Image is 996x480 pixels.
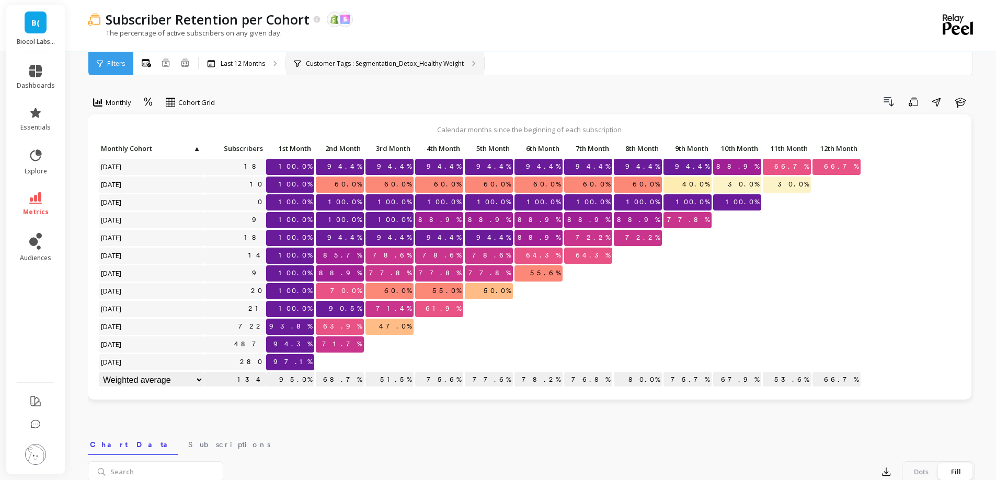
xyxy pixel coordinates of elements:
[415,141,463,156] p: 4th Month
[277,194,314,210] span: 100.0%
[17,81,55,90] span: dashboards
[99,230,124,245] span: [DATE]
[99,177,124,192] span: [DATE]
[277,230,314,245] span: 100.0%
[325,230,364,245] span: 94.4%
[23,208,49,216] span: metrics
[376,212,414,228] span: 100.0%
[88,28,282,38] p: The percentage of active subscribers on any given day.
[416,212,463,228] span: 88.9%
[99,336,124,352] span: [DATE]
[775,177,811,192] span: 30.0%
[564,141,613,157] div: Toggle SortBy
[236,319,266,334] a: 722
[98,141,148,157] div: Toggle SortBy
[517,144,559,153] span: 6th Month
[466,265,513,281] span: 77.8%
[178,98,215,108] span: Cohort Grid
[277,248,314,263] span: 100.0%
[466,212,513,228] span: 88.9%
[475,194,513,210] span: 100.0%
[267,319,314,334] span: 93.8%
[371,248,414,263] span: 78.6%
[266,141,315,157] div: Toggle SortBy
[326,194,364,210] span: 100.0%
[615,212,662,228] span: 88.9%
[98,125,961,134] p: Calendar months since the beginning of each subscription
[271,354,314,370] span: 97.1%
[415,372,463,388] p: 75.6%
[99,354,124,370] span: [DATE]
[315,141,365,157] div: Toggle SortBy
[248,177,266,192] a: 10
[328,283,364,299] span: 70.0%
[514,141,563,156] p: 6th Month
[528,265,563,281] span: 55.6%
[321,319,364,334] span: 63.9%
[464,141,514,157] div: Toggle SortBy
[277,265,314,281] span: 100.0%
[575,194,612,210] span: 100.0%
[277,301,314,317] span: 100.0%
[203,141,253,157] div: Toggle SortBy
[482,283,513,299] span: 50.0%
[330,15,339,24] img: api.shopify.svg
[268,144,311,153] span: 1st Month
[365,141,414,156] p: 3rd Month
[425,159,463,174] span: 94.4%
[107,60,125,68] span: Filters
[724,194,761,210] span: 100.0%
[715,144,758,153] span: 10th Month
[613,141,663,157] div: Toggle SortBy
[325,159,364,174] span: 94.4%
[566,144,609,153] span: 7th Month
[375,159,414,174] span: 94.4%
[25,167,47,175] span: explore
[516,212,563,228] span: 88.9%
[266,141,314,156] p: 1st Month
[277,212,314,228] span: 100.0%
[432,177,463,192] span: 60.0%
[316,372,364,388] p: 68.7%
[106,98,131,108] span: Monthly
[188,439,270,450] span: Subscriptions
[99,283,124,299] span: [DATE]
[822,159,861,174] span: 66.7%
[524,248,563,263] span: 64.3%
[812,372,861,388] p: 66.7%
[525,194,563,210] span: 100.0%
[365,372,414,388] p: 51.5%
[316,141,364,156] p: 2nd Month
[666,144,708,153] span: 9th Month
[277,283,314,299] span: 100.0%
[420,248,463,263] span: 78.6%
[516,230,563,245] span: 88.9%
[713,372,761,388] p: 67.9%
[99,141,203,156] p: Monthly Cohort
[574,159,612,174] span: 94.4%
[99,301,124,317] span: [DATE]
[564,141,612,156] p: 7th Month
[531,177,563,192] span: 60.0%
[430,283,463,299] span: 55.0%
[665,212,712,228] span: 77.8%
[242,159,266,174] a: 18
[17,38,55,46] p: Biocol Labs (US)
[726,177,761,192] span: 30.0%
[417,265,463,281] span: 77.8%
[673,159,712,174] span: 94.4%
[99,248,124,263] span: [DATE]
[474,159,513,174] span: 94.4%
[99,265,124,281] span: [DATE]
[470,248,513,263] span: 78.6%
[192,144,200,153] span: ▲
[374,301,414,317] span: 71.4%
[425,230,463,245] span: 94.4%
[938,463,973,480] div: Fill
[663,141,712,156] p: 9th Month
[482,177,513,192] span: 60.0%
[20,123,51,132] span: essentials
[249,283,266,299] a: 20
[31,17,40,29] span: B(
[815,144,857,153] span: 12th Month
